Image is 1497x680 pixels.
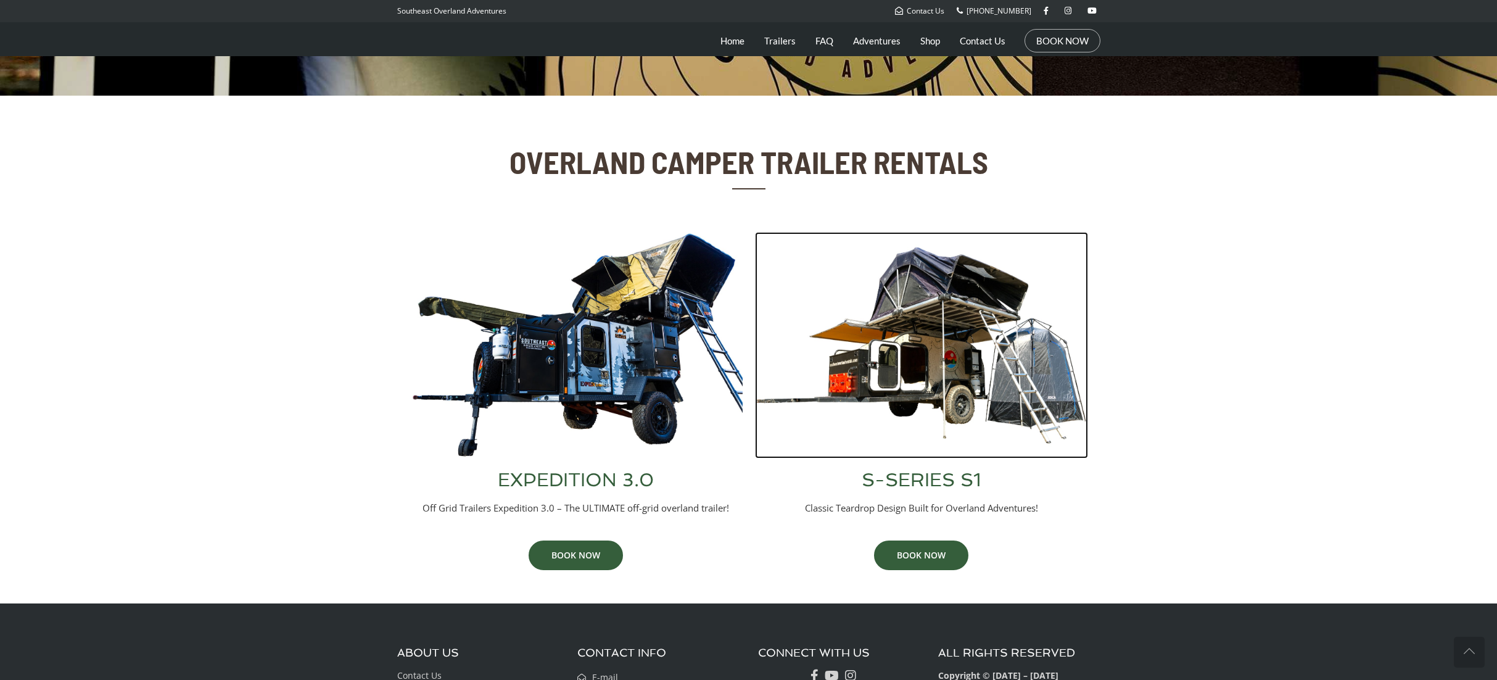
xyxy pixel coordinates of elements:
h3: ABOUT US [397,647,559,659]
img: Off Grid Trailers Expedition 3.0 Overland Trailer Full Setup [410,232,743,458]
span: [PHONE_NUMBER] [967,6,1031,16]
a: BOOK NOW [1036,35,1089,47]
h3: EXPEDITION 3.0 [410,471,743,489]
a: Home [720,25,744,56]
p: Off Grid Trailers Expedition 3.0 – The ULTIMATE off-grid overland trailer! [410,502,743,515]
p: Classic Teardrop Design Built for Overland Adventures! [755,502,1088,515]
a: Shop [920,25,940,56]
a: Adventures [853,25,901,56]
a: [PHONE_NUMBER] [957,6,1031,16]
a: Trailers [764,25,796,56]
h3: CONTACT INFO [577,647,740,659]
a: FAQ [815,25,833,56]
a: Contact Us [960,25,1005,56]
h3: CONNECT WITH US [758,647,920,659]
img: Southeast Overland Adventures S-Series S1 Overland Trailer Full Setup [755,232,1088,458]
p: Southeast Overland Adventures [397,3,506,19]
h3: ALL RIGHTS RESERVED [938,647,1100,659]
a: BOOK NOW [529,541,623,570]
h2: OVERLAND CAMPER TRAILER RENTALS [506,145,991,179]
a: Contact Us [895,6,944,16]
a: BOOK NOW [874,541,968,570]
span: Contact Us [907,6,944,16]
h3: S-SERIES S1 [755,471,1088,489]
